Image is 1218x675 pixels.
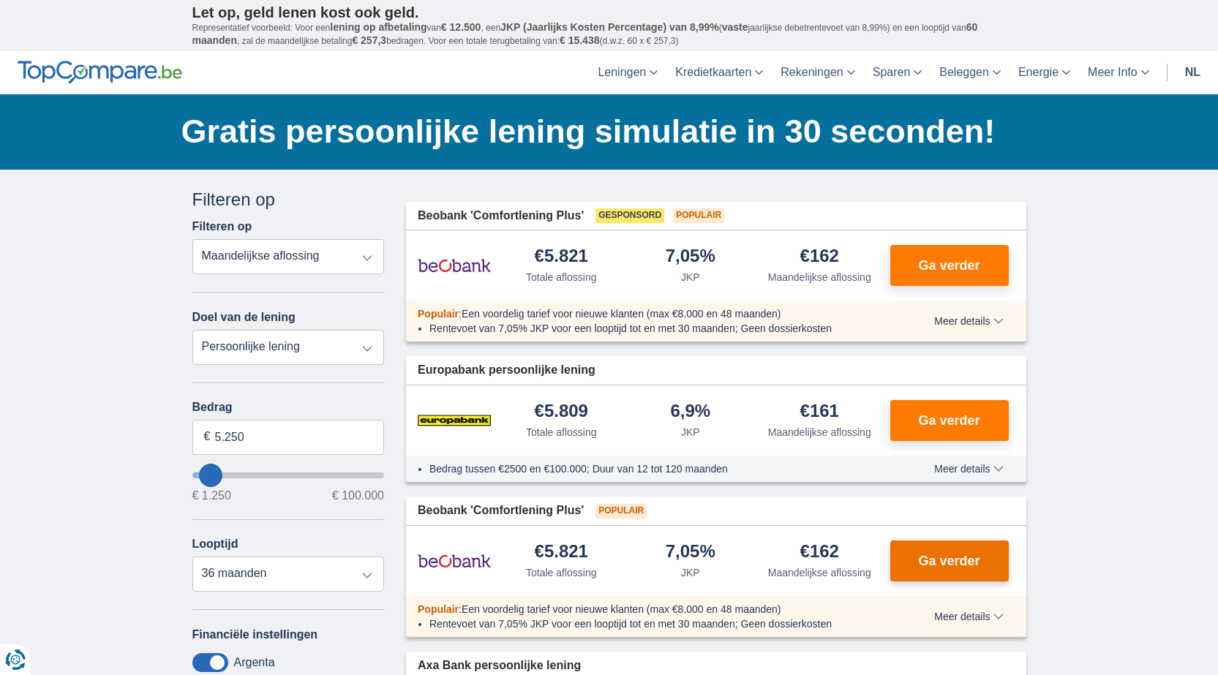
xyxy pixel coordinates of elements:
span: € 1.250 [192,490,231,502]
div: Filteren op [192,187,385,212]
button: Meer details [923,611,1014,622]
button: Ga verder [890,245,1009,286]
input: wantToBorrow [192,472,385,478]
div: 6,9% [670,402,710,422]
label: Bedrag [192,401,385,414]
span: Populair [595,504,647,518]
div: JKP [681,565,700,580]
label: Financiële instellingen [192,628,318,641]
img: product.pl.alt Beobank [418,247,491,284]
li: Bedrag tussen €2500 en €100.000; Duur van 12 tot 120 maanden [429,461,881,476]
img: product.pl.alt Europabank [418,402,491,439]
div: €162 [800,247,839,267]
a: Beleggen [931,51,1010,94]
button: Meer details [923,315,1014,327]
span: Axa Bank persoonlijke lening [418,657,581,674]
span: Beobank 'Comfortlening Plus' [418,502,584,519]
p: Let op, geld lenen kost ook geld. [192,4,1026,21]
span: Meer details [934,316,1003,326]
a: Energie [1010,51,1079,94]
li: Rentevoet van 7,05% JKP voor een looptijd tot en met 30 maanden; Geen dossierkosten [429,321,881,336]
span: Beobank 'Comfortlening Plus' [418,208,584,225]
a: Meer Info [1079,51,1158,94]
div: : [406,602,892,616]
div: €5.821 [535,247,588,267]
div: Totale aflossing [526,425,597,440]
a: Kredietkaarten [666,51,772,94]
button: Meer details [923,463,1014,475]
div: JKP [681,270,700,284]
span: € [204,429,211,445]
span: € 100.000 [332,490,384,502]
label: Filteren op [192,220,252,233]
span: Ga verder [918,259,980,272]
div: Maandelijkse aflossing [768,425,871,440]
a: Sparen [864,51,931,94]
p: Representatief voorbeeld: Voor een van , een ( jaarlijkse debetrentevoet van 8,99%) en een loopti... [192,21,1026,48]
span: Gesponsord [595,208,664,223]
div: 7,05% [666,247,715,267]
span: 60 maanden [192,21,978,46]
div: €161 [800,402,839,422]
label: Looptijd [192,538,238,551]
a: Rekeningen [772,51,863,94]
span: € 15.438 [560,34,600,46]
div: : [406,306,892,321]
div: Totale aflossing [526,565,597,580]
a: nl [1176,51,1209,94]
span: JKP (Jaarlijks Kosten Percentage) van 8,99% [500,21,719,33]
span: Een voordelig tarief voor nieuwe klanten (max €8.000 en 48 maanden) [462,603,781,615]
div: €5.821 [535,543,588,562]
button: Ga verder [890,540,1009,581]
div: Maandelijkse aflossing [768,565,871,580]
span: Een voordelig tarief voor nieuwe klanten (max €8.000 en 48 maanden) [462,308,781,320]
span: Ga verder [918,554,980,567]
button: Ga verder [890,400,1009,441]
span: Ga verder [918,414,980,427]
span: Populair [418,308,459,320]
div: €162 [800,543,839,562]
div: €5.809 [535,402,588,422]
span: Populair [418,603,459,615]
label: Doel van de lening [192,311,296,324]
h1: Gratis persoonlijke lening simulatie in 30 seconden! [181,109,1026,154]
span: Europabank persoonlijke lening [418,362,595,379]
li: Rentevoet van 7,05% JKP voor een looptijd tot en met 30 maanden; Geen dossierkosten [429,616,881,631]
span: vaste [722,21,748,33]
div: JKP [681,425,700,440]
div: Totale aflossing [526,270,597,284]
img: product.pl.alt Beobank [418,543,491,579]
a: Leningen [589,51,666,94]
span: Meer details [934,464,1003,474]
span: lening op afbetaling [330,21,426,33]
span: € 257,3 [352,34,386,46]
div: Maandelijkse aflossing [768,270,871,284]
img: TopCompare [18,61,182,84]
span: € 12.500 [441,21,481,33]
div: 7,05% [666,543,715,562]
span: Populair [673,208,724,223]
label: Argenta [234,656,275,669]
span: Meer details [934,611,1003,622]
